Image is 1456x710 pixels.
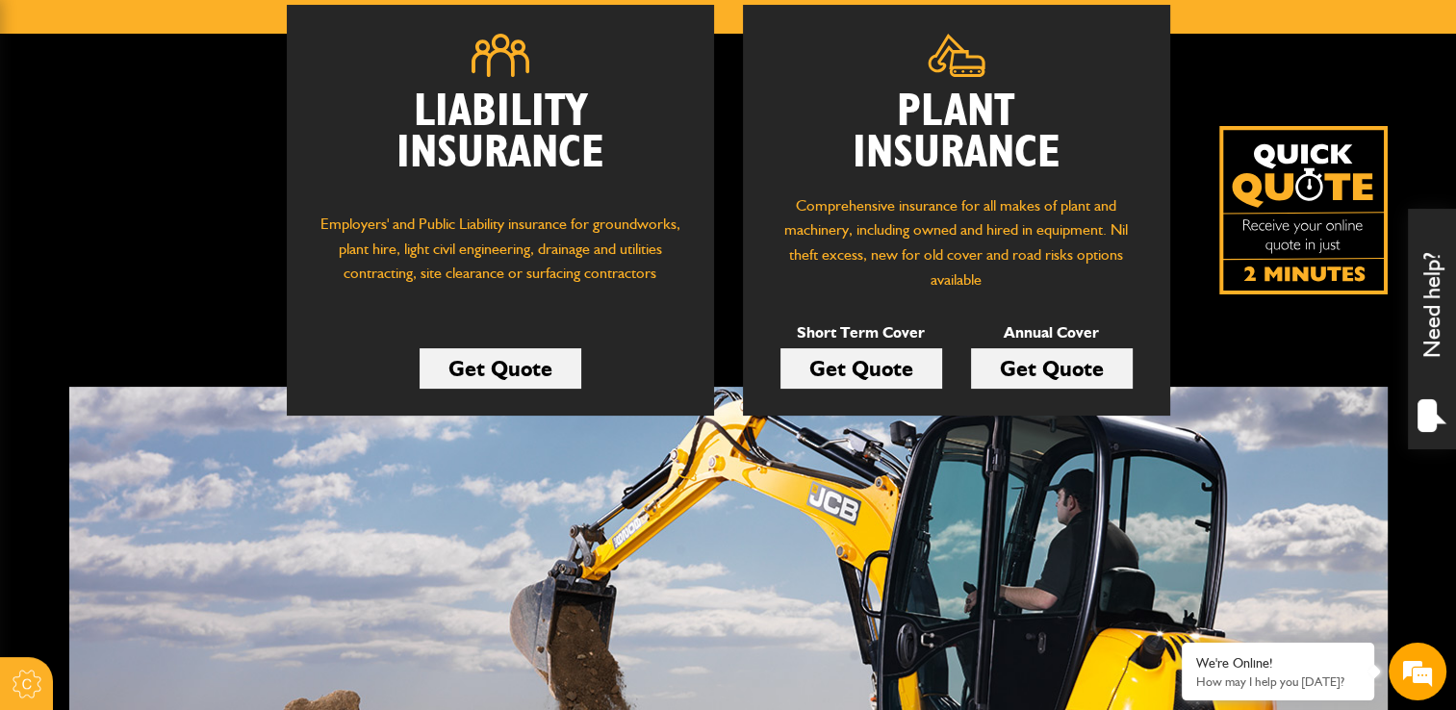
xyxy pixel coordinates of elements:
[316,91,685,193] h2: Liability Insurance
[316,10,362,56] div: Minimize live chat window
[1408,209,1456,449] div: Need help?
[100,108,323,133] div: Chat with us now
[25,348,351,543] textarea: Type your message and hit 'Enter'
[25,292,351,334] input: Enter your phone number
[1196,655,1360,672] div: We're Online!
[420,348,581,389] a: Get Quote
[1219,126,1388,294] img: Quick Quote
[262,558,349,584] em: Start Chat
[25,235,351,277] input: Enter your email address
[1196,674,1360,689] p: How may I help you today?
[971,348,1133,389] a: Get Quote
[772,193,1141,292] p: Comprehensive insurance for all makes of plant and machinery, including owned and hired in equipm...
[780,320,942,345] p: Short Term Cover
[971,320,1133,345] p: Annual Cover
[772,91,1141,174] h2: Plant Insurance
[316,212,685,304] p: Employers' and Public Liability insurance for groundworks, plant hire, light civil engineering, d...
[25,178,351,220] input: Enter your last name
[780,348,942,389] a: Get Quote
[1219,126,1388,294] a: Get your insurance quote isn just 2-minutes
[33,107,81,134] img: d_20077148190_company_1631870298795_20077148190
